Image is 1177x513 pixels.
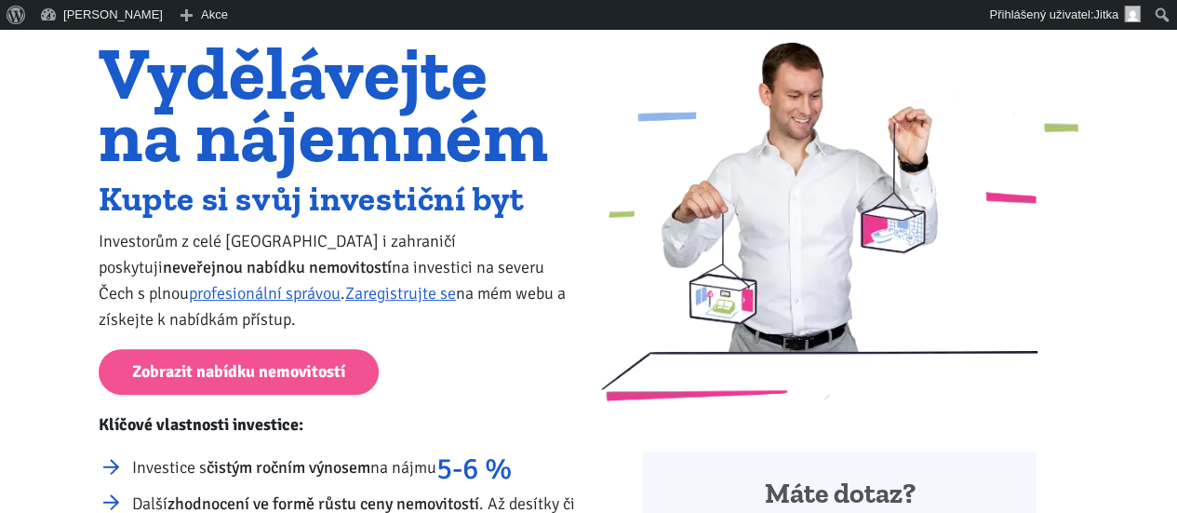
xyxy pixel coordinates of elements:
p: Klíčové vlastnosti investice: [99,412,576,438]
a: Zaregistrujte se [345,283,456,304]
strong: neveřejnou nabídku nemovitostí [163,257,392,277]
h1: Vydělávejte na nájemném [99,42,576,167]
li: Investice s na nájmu [132,454,576,482]
a: profesionální správou [189,283,341,304]
h2: Kupte si svůj investiční byt [99,183,576,214]
p: Investorům z celé [GEOGRAPHIC_DATA] i zahraničí poskytuji na investici na severu Čech s plnou . n... [99,228,576,332]
strong: 5-6 % [436,451,512,487]
strong: čistým ročním výnosem [207,457,370,478]
a: Zobrazit nabídku nemovitostí [99,349,379,395]
span: Jitka [1093,7,1118,21]
h4: Máte dotaz? [668,477,1011,512]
